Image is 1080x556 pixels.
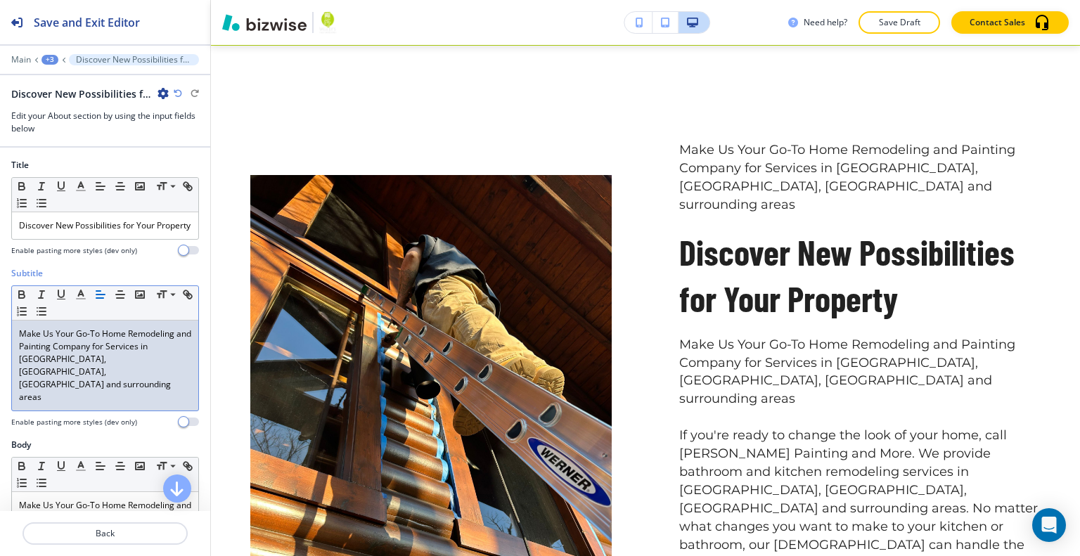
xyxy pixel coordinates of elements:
h4: Enable pasting more styles (dev only) [11,417,137,427]
h2: Subtitle [11,267,43,280]
p: Make Us Your Go-To Home Remodeling and Painting Company for Services in [GEOGRAPHIC_DATA], [GEOGR... [19,328,191,403]
p: Make Us Your Go-To Home Remodeling and Painting Company for Services in [GEOGRAPHIC_DATA], [GEOGR... [679,141,1041,214]
p: Save Draft [877,16,922,29]
h4: Enable pasting more styles (dev only) [11,245,137,256]
h3: Edit your About section by using the input fields below [11,110,199,135]
button: Save Draft [859,11,940,34]
button: +3 [41,55,58,65]
p: Back [24,527,186,540]
h2: Title [11,159,29,172]
button: Discover New Possibilities for Your Property [69,54,199,65]
p: Make Us Your Go-To Home Remodeling and Painting Company for Services in [GEOGRAPHIC_DATA], [GEOGR... [679,336,1041,409]
h3: Need help? [804,16,847,29]
p: Discover New Possibilities for Your Property [76,55,192,65]
div: Open Intercom Messenger [1032,508,1066,542]
img: Your Logo [319,11,337,34]
button: Main [11,55,31,65]
h2: Body [11,439,31,451]
h2: Save and Exit Editor [34,14,140,31]
p: Discover New Possibilities for Your Property [679,228,1041,322]
p: Discover New Possibilities for Your Property [19,219,191,232]
h2: Discover New Possibilities for Your Property [11,86,152,101]
button: Back [22,522,188,545]
p: Contact Sales [970,16,1025,29]
button: Contact Sales [951,11,1069,34]
img: Bizwise Logo [222,14,307,31]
